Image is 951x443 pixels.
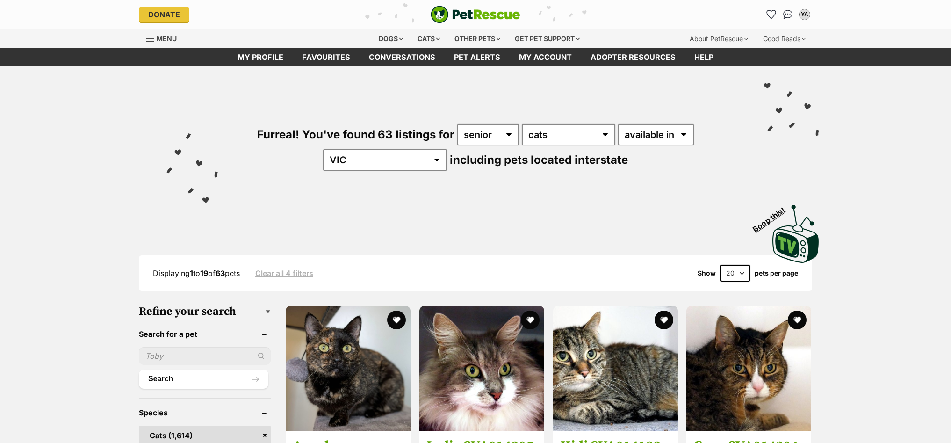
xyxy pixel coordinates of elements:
[764,7,812,22] ul: Account quick links
[139,408,271,417] header: Species
[153,269,240,278] span: Displaying to of pets
[360,48,445,66] a: conversations
[508,29,586,48] div: Get pet support
[521,311,540,329] button: favourite
[139,347,271,365] input: Toby
[764,7,778,22] a: Favourites
[553,306,678,431] img: Hidi SUA014182 - Domestic Short Hair (DSH) Cat
[257,128,454,141] span: Furreal! You've found 63 listings for
[419,306,544,431] img: Indie SUA014205 - Domestic Long Hair (DLH) Cat
[772,196,819,265] a: Boop this!
[286,306,411,431] img: Angel - Domestic Short Hair (DSH) Cat
[190,269,193,278] strong: 1
[139,305,271,318] h3: Refine your search
[228,48,293,66] a: My profile
[139,7,189,22] a: Donate
[788,311,807,329] button: favourite
[411,29,447,48] div: Cats
[139,330,271,338] header: Search for a pet
[157,35,177,43] span: Menu
[387,311,406,329] button: favourite
[654,311,673,329] button: favourite
[756,29,812,48] div: Good Reads
[581,48,685,66] a: Adopter resources
[800,10,809,19] div: YA
[686,306,811,431] img: Coco SUA014206 - Domestic Short Hair (DSH) Cat
[255,269,313,277] a: Clear all 4 filters
[293,48,360,66] a: Favourites
[146,29,183,46] a: Menu
[431,6,520,23] img: logo-cat-932fe2b9b8326f06289b0f2fb663e598f794de774fb13d1741a6617ecf9a85b4.svg
[751,200,794,233] span: Boop this!
[683,29,755,48] div: About PetRescue
[772,205,819,263] img: PetRescue TV logo
[448,29,507,48] div: Other pets
[431,6,520,23] a: PetRescue
[139,370,268,388] button: Search
[372,29,410,48] div: Dogs
[698,269,716,277] span: Show
[510,48,581,66] a: My account
[780,7,795,22] a: Conversations
[797,7,812,22] button: My account
[685,48,723,66] a: Help
[216,269,225,278] strong: 63
[200,269,208,278] strong: 19
[755,269,798,277] label: pets per page
[445,48,510,66] a: Pet alerts
[450,153,628,167] span: including pets located interstate
[783,10,793,19] img: chat-41dd97257d64d25036548639549fe6c8038ab92f7586957e7f3b1b290dea8141.svg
